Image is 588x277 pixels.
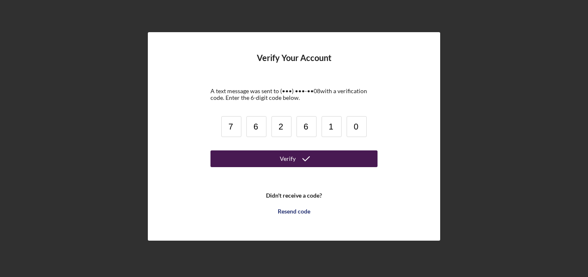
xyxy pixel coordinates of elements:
h4: Verify Your Account [257,53,332,75]
button: Verify [210,150,378,167]
button: Resend code [210,203,378,220]
div: Verify [280,150,296,167]
div: A text message was sent to (•••) •••-•• 08 with a verification code. Enter the 6-digit code below. [210,88,378,101]
div: Resend code [278,203,310,220]
b: Didn't receive a code? [266,192,322,199]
